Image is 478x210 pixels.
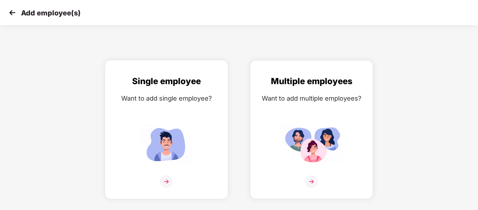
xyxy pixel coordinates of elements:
[135,122,198,166] img: svg+xml;base64,PHN2ZyB4bWxucz0iaHR0cDovL3d3dy53My5vcmcvMjAwMC9zdmciIGlkPSJTaW5nbGVfZW1wbG95ZWUiIH...
[305,175,318,188] img: svg+xml;base64,PHN2ZyB4bWxucz0iaHR0cDovL3d3dy53My5vcmcvMjAwMC9zdmciIHdpZHRoPSIzNiIgaGVpZ2h0PSIzNi...
[258,75,366,88] div: Multiple employees
[112,93,220,103] div: Want to add single employee?
[280,122,343,166] img: svg+xml;base64,PHN2ZyB4bWxucz0iaHR0cDovL3d3dy53My5vcmcvMjAwMC9zdmciIGlkPSJNdWx0aXBsZV9lbXBsb3llZS...
[160,175,173,188] img: svg+xml;base64,PHN2ZyB4bWxucz0iaHR0cDovL3d3dy53My5vcmcvMjAwMC9zdmciIHdpZHRoPSIzNiIgaGVpZ2h0PSIzNi...
[7,7,18,18] img: svg+xml;base64,PHN2ZyB4bWxucz0iaHR0cDovL3d3dy53My5vcmcvMjAwMC9zdmciIHdpZHRoPSIzMCIgaGVpZ2h0PSIzMC...
[21,9,81,17] p: Add employee(s)
[258,93,366,103] div: Want to add multiple employees?
[112,75,220,88] div: Single employee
